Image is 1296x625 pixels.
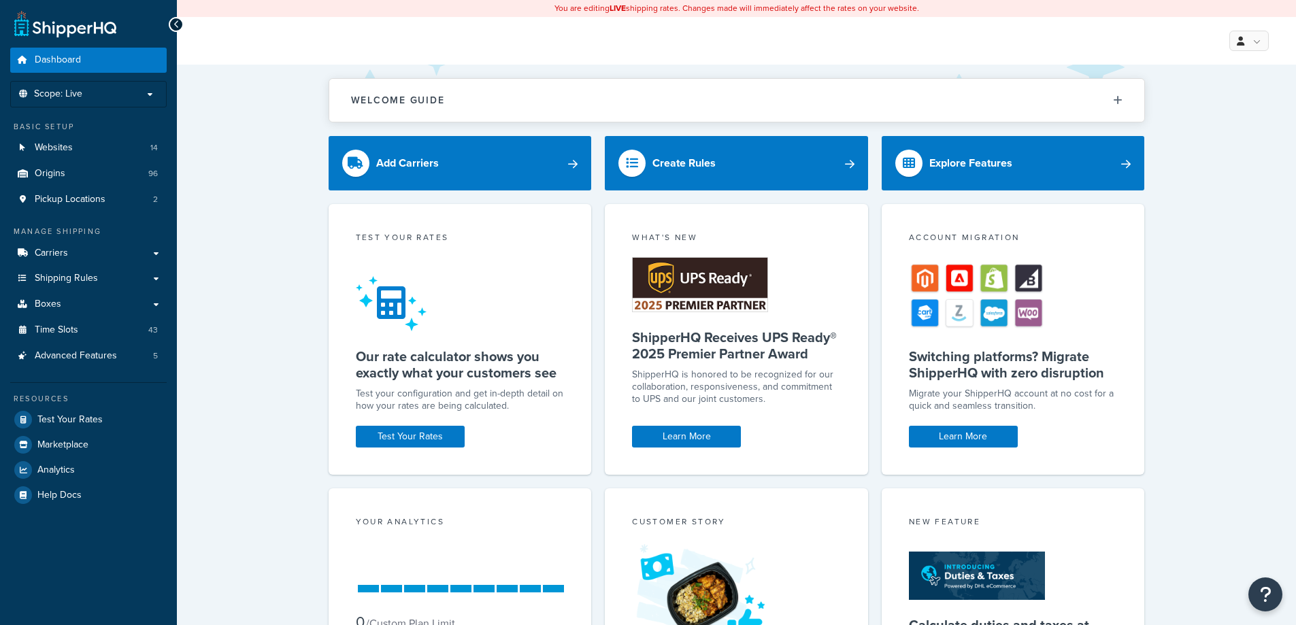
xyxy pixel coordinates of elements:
[10,187,167,212] a: Pickup Locations2
[909,348,1118,381] h5: Switching platforms? Migrate ShipperHQ with zero disruption
[35,54,81,66] span: Dashboard
[148,168,158,180] span: 96
[35,350,117,362] span: Advanced Features
[10,241,167,266] a: Carriers
[329,136,592,190] a: Add Carriers
[150,142,158,154] span: 14
[10,187,167,212] li: Pickup Locations
[610,2,626,14] b: LIVE
[1248,577,1282,611] button: Open Resource Center
[10,483,167,507] a: Help Docs
[10,48,167,73] a: Dashboard
[10,458,167,482] a: Analytics
[35,299,61,310] span: Boxes
[882,136,1145,190] a: Explore Features
[356,426,465,447] a: Test Your Rates
[10,318,167,343] a: Time Slots43
[35,142,73,154] span: Websites
[10,433,167,457] a: Marketplace
[10,266,167,291] a: Shipping Rules
[37,464,75,476] span: Analytics
[929,154,1012,173] div: Explore Features
[10,407,167,432] a: Test Your Rates
[329,79,1144,122] button: Welcome Guide
[34,88,82,100] span: Scope: Live
[351,95,445,105] h2: Welcome Guide
[35,273,98,284] span: Shipping Rules
[632,426,741,447] a: Learn More
[356,348,565,381] h5: Our rate calculator shows you exactly what your customers see
[632,329,841,362] h5: ShipperHQ Receives UPS Ready® 2025 Premier Partner Award
[632,516,841,531] div: Customer Story
[10,161,167,186] li: Origins
[10,393,167,405] div: Resources
[356,516,565,531] div: Your Analytics
[909,388,1118,412] div: Migrate your ShipperHQ account at no cost for a quick and seamless transition.
[35,194,105,205] span: Pickup Locations
[148,324,158,336] span: 43
[356,388,565,412] div: Test your configuration and get in-depth detail on how your rates are being calculated.
[376,154,439,173] div: Add Carriers
[632,231,841,247] div: What's New
[10,135,167,161] a: Websites14
[35,168,65,180] span: Origins
[35,248,68,259] span: Carriers
[153,194,158,205] span: 2
[35,324,78,336] span: Time Slots
[605,136,868,190] a: Create Rules
[652,154,716,173] div: Create Rules
[10,292,167,317] a: Boxes
[10,343,167,369] a: Advanced Features5
[632,369,841,405] p: ShipperHQ is honored to be recognized for our collaboration, responsiveness, and commitment to UP...
[37,414,103,426] span: Test Your Rates
[909,516,1118,531] div: New Feature
[10,226,167,237] div: Manage Shipping
[10,318,167,343] li: Time Slots
[37,439,88,451] span: Marketplace
[10,343,167,369] li: Advanced Features
[909,231,1118,247] div: Account Migration
[356,231,565,247] div: Test your rates
[10,121,167,133] div: Basic Setup
[10,135,167,161] li: Websites
[10,161,167,186] a: Origins96
[37,490,82,501] span: Help Docs
[153,350,158,362] span: 5
[909,426,1018,447] a: Learn More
